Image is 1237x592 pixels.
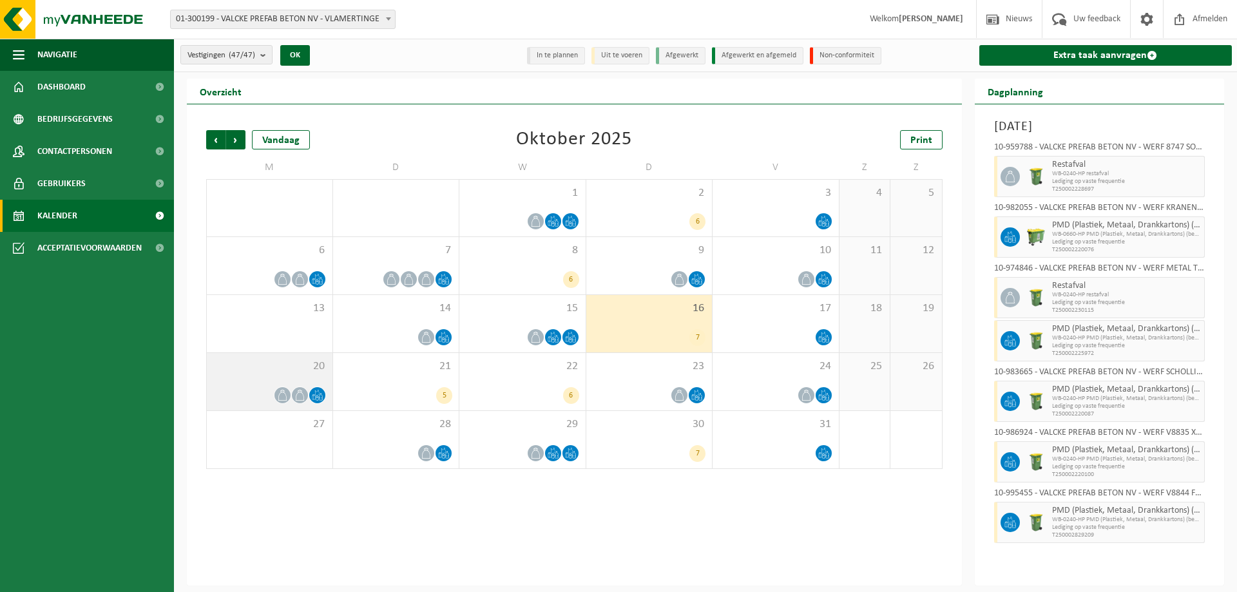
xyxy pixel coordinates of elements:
img: WB-0240-HPE-GN-50 [1026,513,1046,532]
div: 10-983665 - VALCKE PREFAB BETON NV - WERF SCHOLLIER-STORME - JABBEKE [994,368,1205,381]
img: WB-0240-HPE-GN-50 [1026,167,1046,186]
td: Z [839,156,891,179]
span: Kalender [37,200,77,232]
span: 7 [340,243,453,258]
span: T250002225972 [1052,350,1202,358]
span: 31 [719,417,832,432]
span: 2 [593,186,706,200]
span: WB-0240-HP restafval [1052,170,1202,178]
span: Vestigingen [187,46,255,65]
span: 15 [466,301,579,316]
button: OK [280,45,310,66]
span: Bedrijfsgegevens [37,103,113,135]
div: 10-959788 - VALCKE PREFAB BETON NV - WERF 8747 SOUBRY - ROESELARE [994,143,1205,156]
li: Non-conformiteit [810,47,881,64]
span: 1 [466,186,579,200]
div: Oktober 2025 [516,130,632,149]
span: 26 [897,359,935,374]
span: 14 [340,301,453,316]
span: WB-0240-HP PMD (Plastiek, Metaal, Drankkartons) (bedrijven) [1052,334,1202,342]
td: V [713,156,839,179]
span: 23 [593,359,706,374]
img: WB-0660-HPE-GN-50 [1026,227,1046,247]
span: WB-0240-HP restafval [1052,291,1202,299]
span: PMD (Plastiek, Metaal, Drankkartons) (bedrijven) [1052,506,1202,516]
span: 25 [846,359,884,374]
span: 01-300199 - VALCKE PREFAB BETON NV - VLAMERTINGE [170,10,396,29]
span: PMD (Plastiek, Metaal, Drankkartons) (bedrijven) [1052,324,1202,334]
span: 21 [340,359,453,374]
img: WB-0240-HPE-GN-50 [1026,331,1046,350]
span: 16 [593,301,706,316]
span: 3 [719,186,832,200]
span: T250002220076 [1052,246,1202,254]
span: Lediging op vaste frequentie [1052,524,1202,531]
span: 5 [897,186,935,200]
td: Z [890,156,942,179]
span: 4 [846,186,884,200]
span: WB-0240-HP PMD (Plastiek, Metaal, Drankkartons) (bedrijven) [1052,455,1202,463]
span: PMD (Plastiek, Metaal, Drankkartons) (bedrijven) [1052,385,1202,395]
td: D [333,156,460,179]
li: Afgewerkt [656,47,705,64]
span: Lediging op vaste frequentie [1052,299,1202,307]
li: Uit te voeren [591,47,649,64]
div: Vandaag [252,130,310,149]
span: WB-0240-HP PMD (Plastiek, Metaal, Drankkartons) (bedrijven) [1052,516,1202,524]
div: 7 [689,445,705,462]
img: WB-0240-HPE-GN-50 [1026,392,1046,411]
div: 6 [689,213,705,230]
span: Lediging op vaste frequentie [1052,178,1202,186]
td: D [586,156,713,179]
span: 10 [719,243,832,258]
span: 01-300199 - VALCKE PREFAB BETON NV - VLAMERTINGE [171,10,395,28]
a: Print [900,130,943,149]
div: 5 [436,387,452,404]
li: In te plannen [527,47,585,64]
span: 13 [213,301,326,316]
span: Dashboard [37,71,86,103]
span: Vorige [206,130,225,149]
div: 10-995455 - VALCKE PREFAB BETON NV - WERF V8844 FCB - KNOKKE-HEIST [994,489,1205,502]
button: Vestigingen(47/47) [180,45,273,64]
h2: Dagplanning [975,79,1056,104]
span: Print [910,135,932,146]
h2: Overzicht [187,79,254,104]
div: 6 [563,387,579,404]
div: 10-974846 - VALCKE PREFAB BETON NV - WERF METAL TECHNICS KUURNE - KUURNE [994,264,1205,277]
span: T250002829209 [1052,531,1202,539]
span: 8 [466,243,579,258]
span: 30 [593,417,706,432]
span: T250002230115 [1052,307,1202,314]
div: 6 [563,271,579,288]
span: WB-0240-HP PMD (Plastiek, Metaal, Drankkartons) (bedrijven) [1052,395,1202,403]
span: 11 [846,243,884,258]
img: WB-0240-HPE-GN-50 [1026,452,1046,472]
td: M [206,156,333,179]
div: 10-982055 - VALCKE PREFAB BETON NV - WERF KRANENLOODS/GARDEC - ZEEBRUGGE [994,204,1205,216]
span: Lediging op vaste frequentie [1052,403,1202,410]
span: 24 [719,359,832,374]
span: Lediging op vaste frequentie [1052,342,1202,350]
span: T250002228697 [1052,186,1202,193]
span: T250002220087 [1052,410,1202,418]
span: 29 [466,417,579,432]
a: Extra taak aanvragen [979,45,1232,66]
span: 19 [897,301,935,316]
span: 17 [719,301,832,316]
img: WB-0240-HPE-GN-50 [1026,288,1046,307]
strong: [PERSON_NAME] [899,14,963,24]
span: 22 [466,359,579,374]
span: WB-0660-HP PMD (Plastiek, Metaal, Drankkartons) (bedrijven) [1052,231,1202,238]
span: 9 [593,243,706,258]
span: 18 [846,301,884,316]
div: 7 [689,329,705,346]
span: Gebruikers [37,167,86,200]
span: 12 [897,243,935,258]
span: T250002220100 [1052,471,1202,479]
span: Volgende [226,130,245,149]
span: Contactpersonen [37,135,112,167]
h3: [DATE] [994,117,1205,137]
td: W [459,156,586,179]
span: Restafval [1052,281,1202,291]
